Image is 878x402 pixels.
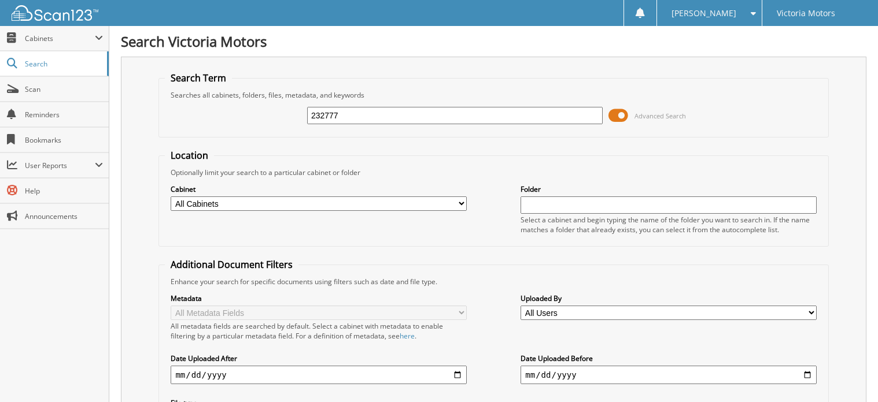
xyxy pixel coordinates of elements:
[165,149,214,162] legend: Location
[165,277,822,286] div: Enhance your search for specific documents using filters such as date and file type.
[171,321,466,341] div: All metadata fields are searched by default. Select a cabinet with metadata to enable filtering b...
[521,366,816,384] input: end
[521,215,816,234] div: Select a cabinet and begin typing the name of the folder you want to search in. If the name match...
[171,184,466,194] label: Cabinet
[777,10,835,17] span: Victoria Motors
[165,72,232,84] legend: Search Term
[12,5,98,21] img: scan123-logo-white.svg
[121,32,866,51] h1: Search Victoria Motors
[521,293,816,303] label: Uploaded By
[165,90,822,100] div: Searches all cabinets, folders, files, metadata, and keywords
[634,111,686,120] span: Advanced Search
[165,167,822,177] div: Optionally limit your search to a particular cabinet or folder
[25,110,103,120] span: Reminders
[25,211,103,221] span: Announcements
[25,161,95,170] span: User Reports
[521,184,816,194] label: Folder
[165,258,298,271] legend: Additional Document Filters
[171,366,466,384] input: start
[25,186,103,196] span: Help
[25,84,103,94] span: Scan
[672,10,736,17] span: [PERSON_NAME]
[25,33,95,43] span: Cabinets
[521,353,816,363] label: Date Uploaded Before
[25,135,103,145] span: Bookmarks
[400,331,415,341] a: here
[171,353,466,363] label: Date Uploaded After
[25,59,101,69] span: Search
[171,293,466,303] label: Metadata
